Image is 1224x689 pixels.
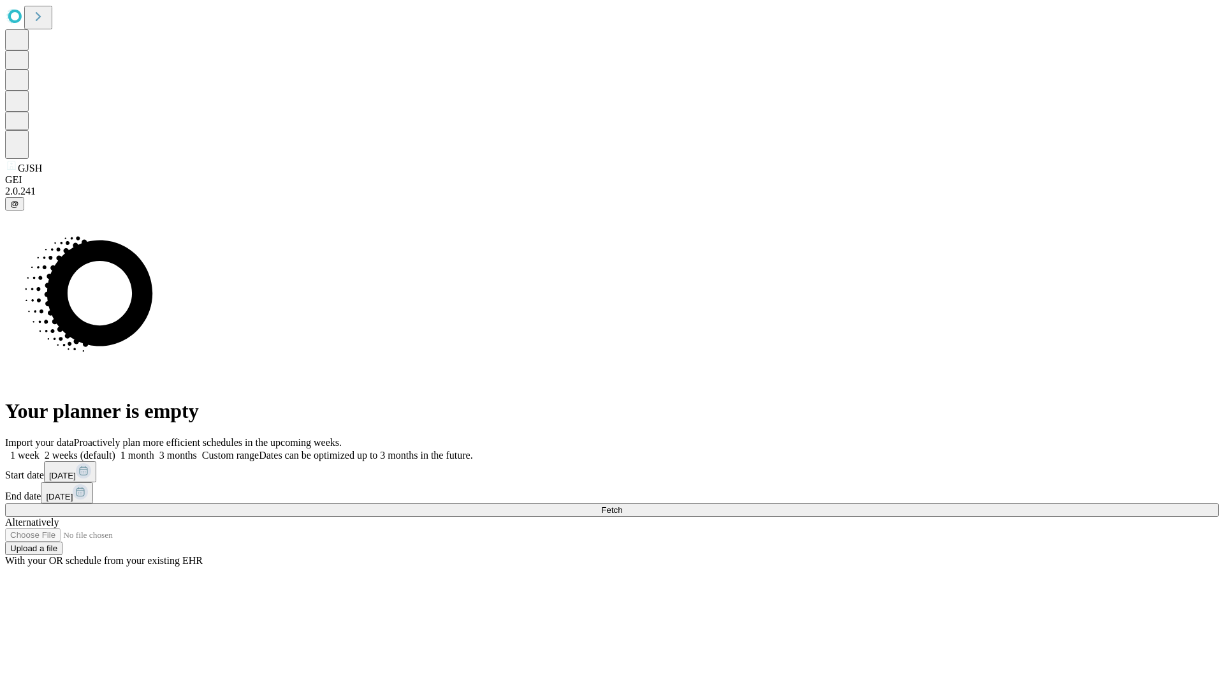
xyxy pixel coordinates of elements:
div: End date [5,482,1219,503]
span: 1 week [10,450,40,461]
span: 2 weeks (default) [45,450,115,461]
span: Alternatively [5,517,59,528]
span: Dates can be optimized up to 3 months in the future. [259,450,472,461]
span: Fetch [601,505,622,515]
span: Import your data [5,437,74,448]
span: 1 month [120,450,154,461]
h1: Your planner is empty [5,399,1219,423]
span: With your OR schedule from your existing EHR [5,555,203,566]
span: Proactively plan more efficient schedules in the upcoming weeks. [74,437,342,448]
div: 2.0.241 [5,186,1219,197]
span: 3 months [159,450,197,461]
span: Custom range [202,450,259,461]
button: Fetch [5,503,1219,517]
button: Upload a file [5,542,62,555]
span: @ [10,199,19,209]
button: [DATE] [44,461,96,482]
button: [DATE] [41,482,93,503]
button: @ [5,197,24,211]
span: GJSH [18,163,42,174]
div: GEI [5,174,1219,186]
span: [DATE] [46,492,73,501]
span: [DATE] [49,471,76,480]
div: Start date [5,461,1219,482]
